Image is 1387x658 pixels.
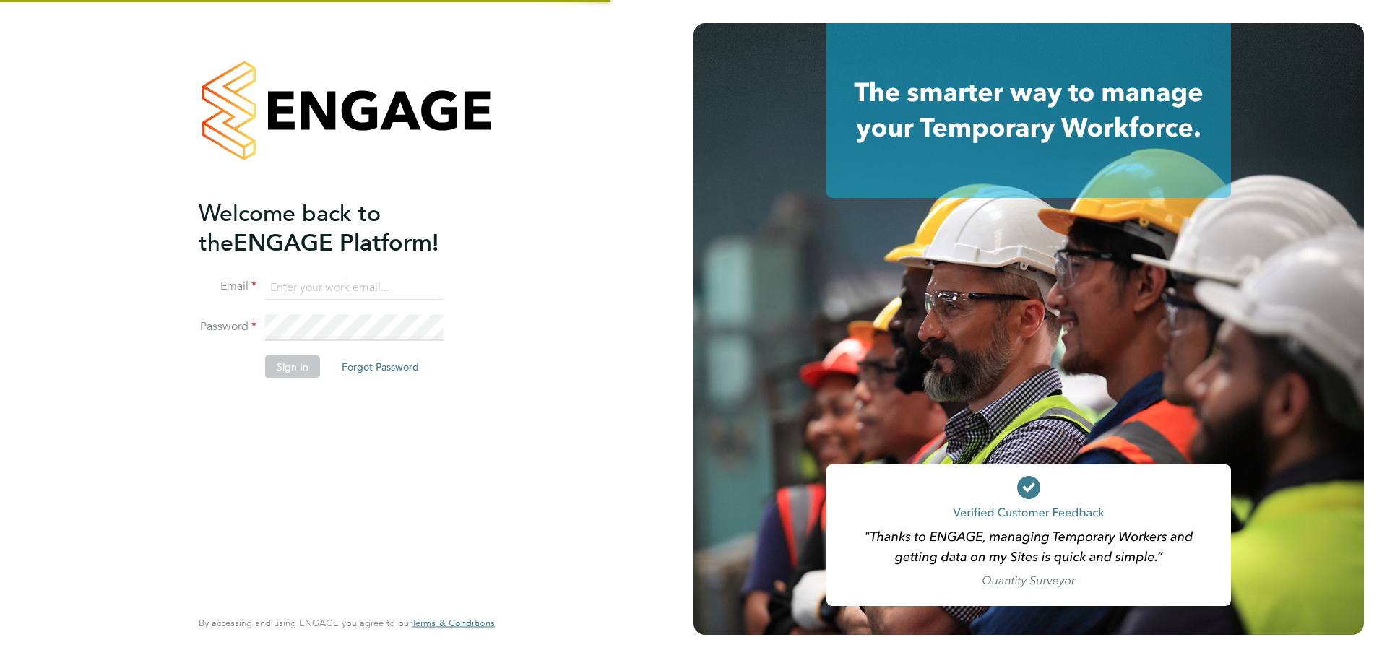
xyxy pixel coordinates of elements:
button: Forgot Password [330,355,431,378]
input: Enter your work email... [265,274,444,300]
a: Terms & Conditions [412,618,495,629]
label: Email [199,279,256,294]
h2: ENGAGE Platform! [199,198,480,257]
span: By accessing and using ENGAGE you agree to our [199,617,495,629]
span: Welcome back to the [199,199,381,256]
label: Password [199,319,256,334]
button: Sign In [265,355,320,378]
